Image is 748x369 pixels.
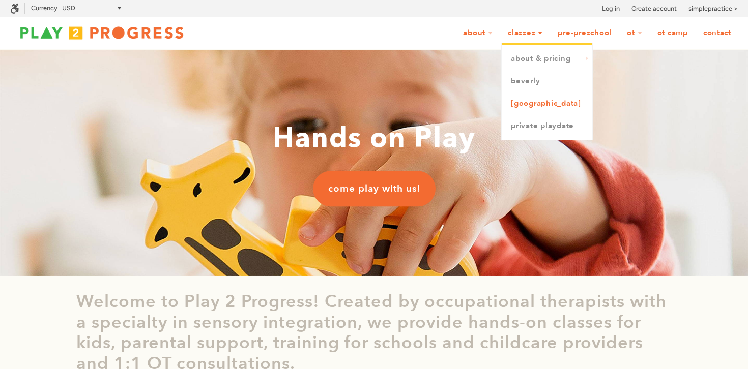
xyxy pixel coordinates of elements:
a: come play with us! [313,171,436,206]
a: [GEOGRAPHIC_DATA] [502,93,592,115]
a: About & Pricing [502,48,592,70]
a: Classes [501,23,549,43]
a: OT Camp [651,23,695,43]
a: Contact [697,23,738,43]
a: Beverly [502,70,592,93]
a: Create account [631,4,677,14]
label: Currency [31,4,57,12]
a: Pre-Preschool [551,23,618,43]
a: Log in [602,4,620,14]
a: About [456,23,499,43]
a: Private Playdate [502,115,592,137]
img: Play2Progress logo [10,23,193,43]
a: simplepractice > [688,4,738,14]
a: OT [620,23,649,43]
span: come play with us! [328,182,420,195]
